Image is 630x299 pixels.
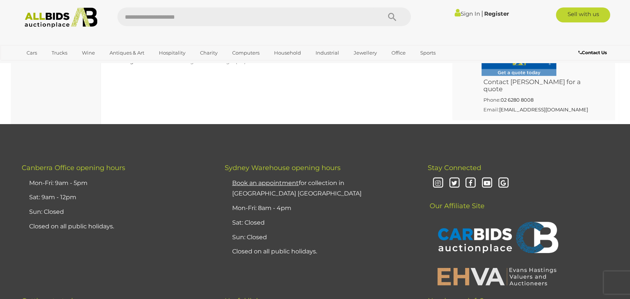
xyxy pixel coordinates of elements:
h5: Phone: [482,95,599,104]
img: EHVA | Evans Hastings Valuers and Auctioneers [433,266,560,286]
a: Office [387,47,411,59]
a: Sign In [455,10,480,17]
a: Hospitality [154,47,190,59]
a: Computers [227,47,264,59]
i: Facebook [464,177,477,190]
a: Household [269,47,306,59]
a: Antiques & Art [105,47,149,59]
a: Contact Us [578,49,608,57]
a: Jewellery [349,47,382,59]
a: Industrial [311,47,344,59]
a: [GEOGRAPHIC_DATA] [22,59,84,71]
li: Mon-Fri: 8am - 4pm [230,201,409,216]
a: Sell with us [556,7,610,22]
i: Twitter [448,177,461,190]
a: Sports [415,47,440,59]
li: Sun: Closed [27,205,206,219]
a: Trucks [47,47,72,59]
span: Our Affiliate Site [428,191,485,210]
a: Wine [77,47,100,59]
li: Sat: Closed [230,216,409,230]
span: Sydney Warehouse opening hours [225,164,341,172]
li: Closed on all public holidays. [27,219,206,234]
a: Charity [195,47,222,59]
a: Cars [22,47,42,59]
a: Book an appointmentfor collection in [GEOGRAPHIC_DATA] [GEOGRAPHIC_DATA] [232,179,362,197]
i: Google [497,177,510,190]
li: Sun: Closed [230,230,409,245]
b: Contact Us [578,50,606,55]
i: Youtube [480,177,494,190]
span: | [481,9,483,18]
button: Search [374,7,411,26]
a: 02 6280 8008 [501,97,534,103]
img: Allbids.com.au [21,7,102,28]
u: Book an appointment [232,179,299,187]
li: Mon-Fri: 9am - 5pm [27,176,206,191]
i: Instagram [431,177,445,190]
li: Closed on all public holidays. [230,244,409,259]
h5: Email: [482,105,599,114]
img: CARBIDS Auctionplace [433,214,560,263]
h4: Contact [PERSON_NAME] for a quote [482,77,599,94]
li: Sat: 9am - 12pm [27,190,206,205]
span: Canberra Office opening hours [22,164,125,172]
a: Register [484,10,509,17]
span: Stay Connected [428,164,481,172]
a: [EMAIL_ADDRESS][DOMAIN_NAME] [499,107,588,112]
